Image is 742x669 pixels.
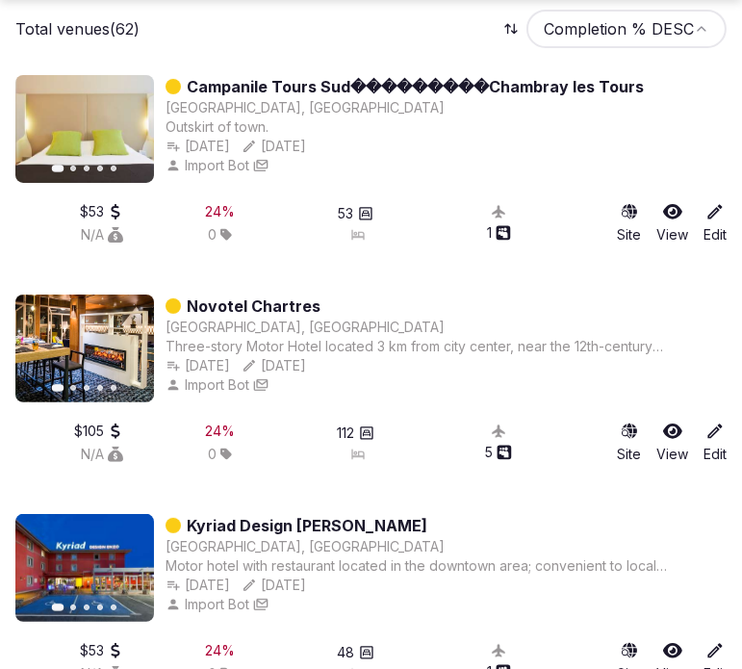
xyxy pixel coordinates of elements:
button: Import Bot [166,595,249,614]
span: 0 [208,225,217,244]
button: 24% [205,641,235,660]
button: Import Bot [166,375,249,395]
div: Motor hotel with restaurant located in the downtown area; convenient to local attractions. [166,556,727,576]
button: N/A [81,225,123,244]
div: 24 % [205,422,235,441]
a: Edit [704,422,727,464]
button: [DATE] [242,356,306,375]
span: 53 [339,204,354,223]
button: $53 [80,202,123,221]
button: [DATE] [166,356,230,375]
img: Featured image for Novotel Chartres [15,295,154,402]
p: Total venues (62) [15,18,140,39]
button: Go to slide 4 [97,605,103,610]
a: Kyriad Design [PERSON_NAME] [187,514,427,537]
button: 53 [339,204,373,223]
button: Go to slide 3 [84,166,90,171]
button: Go to slide 4 [97,385,103,391]
button: [GEOGRAPHIC_DATA], [GEOGRAPHIC_DATA] [166,98,445,117]
button: 24% [205,422,235,441]
button: Go to slide 1 [52,384,64,392]
a: View [656,422,688,464]
button: Go to slide 5 [111,605,116,610]
span: 48 [338,643,355,662]
button: [DATE] [166,576,230,595]
div: 24 % [205,641,235,660]
a: Site [617,422,641,464]
button: [GEOGRAPHIC_DATA], [GEOGRAPHIC_DATA] [166,537,445,556]
span: Import Bot [185,595,249,614]
div: Three-story Motor Hotel located 3 km from city center, near the 12th-century [GEOGRAPHIC_DATA] & ... [166,337,727,356]
button: [DATE] [242,576,306,595]
a: Edit [704,202,727,244]
button: $105 [74,422,123,441]
div: Outskirt of town. [166,117,644,137]
button: 5 [485,443,512,462]
button: 24% [205,202,235,221]
span: Import Bot [185,375,249,395]
button: [DATE] [242,137,306,156]
button: Go to slide 2 [70,385,76,391]
button: [DATE] [166,137,230,156]
img: Featured image for Kyriad Design Enzo Reims Tinqueux [15,514,154,622]
img: Featured image for Campanile Tours Sud���������Chambray les Tours [15,75,154,183]
a: Novotel Chartres [187,295,320,318]
button: Go to slide 3 [84,385,90,391]
a: Campanile Tours Sud���������Chambray les Tours [187,75,644,98]
button: [GEOGRAPHIC_DATA], [GEOGRAPHIC_DATA] [166,318,445,337]
a: View [656,202,688,244]
span: 0 [208,445,217,464]
button: Go to slide 1 [52,604,64,611]
button: Go to slide 2 [70,605,76,610]
button: Go to slide 1 [52,165,64,172]
div: 24 % [205,202,235,221]
span: Import Bot [185,156,249,175]
button: 112 [338,424,374,443]
span: 112 [338,424,355,443]
button: 48 [338,643,374,662]
button: N/A [81,445,123,464]
button: Go to slide 5 [111,385,116,391]
button: Go to slide 2 [70,166,76,171]
button: 1 [487,223,511,243]
button: Go to slide 4 [97,166,103,171]
a: Site [617,202,641,244]
button: Go to slide 3 [84,605,90,610]
button: $53 [80,641,123,660]
button: Import Bot [166,156,249,175]
button: Go to slide 5 [111,166,116,171]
